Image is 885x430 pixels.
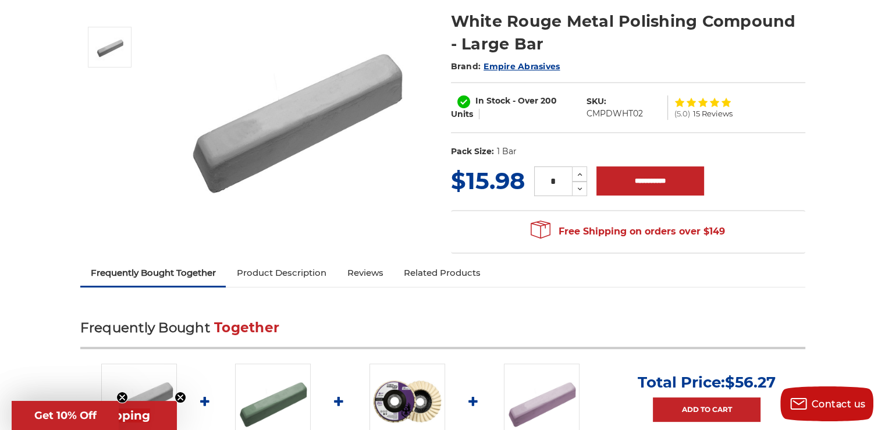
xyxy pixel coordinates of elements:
[336,260,393,286] a: Reviews
[95,33,125,62] img: White Rouge Buffing Compound
[451,61,481,72] span: Brand:
[496,145,516,158] dd: 1 Bar
[175,392,186,403] button: Close teaser
[674,110,689,118] span: (5.0)
[638,373,776,392] p: Total Price:
[780,386,873,421] button: Contact us
[12,401,177,430] div: Get Free ShippingClose teaser
[653,397,760,422] a: Add to Cart
[541,95,557,106] span: 200
[451,10,805,55] h1: White Rouge Metal Polishing Compound - Large Bar
[226,260,336,286] a: Product Description
[12,401,119,430] div: Get 10% OffClose teaser
[116,392,128,403] button: Close teaser
[393,260,491,286] a: Related Products
[451,166,525,195] span: $15.98
[484,61,560,72] a: Empire Abrasives
[451,109,473,119] span: Units
[812,399,866,410] span: Contact us
[451,145,494,158] dt: Pack Size:
[34,409,97,422] span: Get 10% Off
[692,110,732,118] span: 15 Reviews
[587,95,606,108] dt: SKU:
[475,95,510,106] span: In Stock
[513,95,538,106] span: - Over
[531,220,725,243] span: Free Shipping on orders over $149
[80,319,210,336] span: Frequently Bought
[587,108,643,120] dd: CMPDWHT02
[80,260,226,286] a: Frequently Bought Together
[214,319,279,336] span: Together
[725,373,776,392] span: $56.27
